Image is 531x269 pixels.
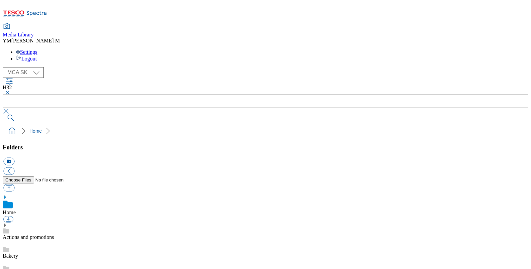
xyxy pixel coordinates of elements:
[3,38,11,43] span: YM
[29,128,42,134] a: Home
[3,24,34,38] a: Media Library
[16,49,37,55] a: Settings
[3,85,12,90] span: H32
[11,38,60,43] span: [PERSON_NAME] M
[3,125,528,137] nav: breadcrumb
[3,32,34,37] span: Media Library
[3,210,16,215] a: Home
[3,253,18,259] a: Bakery
[3,234,54,240] a: Actions and promotions
[16,56,37,61] a: Logout
[3,144,528,151] h3: Folders
[7,126,17,136] a: home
